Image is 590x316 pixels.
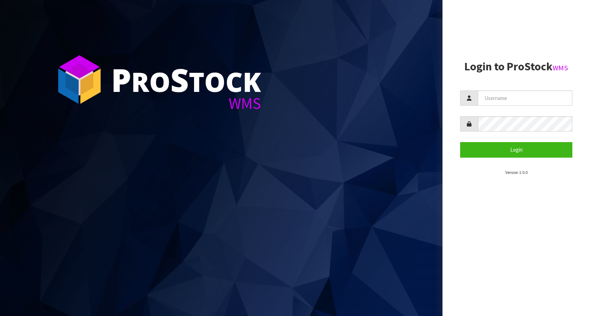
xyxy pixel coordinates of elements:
div: WMS [111,95,261,111]
small: WMS [553,63,568,72]
span: S [170,58,189,101]
span: P [111,58,131,101]
h2: Login to ProStock [460,60,572,73]
img: ProStock Cube [53,53,106,106]
button: Login [460,142,572,157]
div: ro tock [111,64,261,95]
small: Version 1.0.0 [505,170,528,175]
input: Username [478,90,572,106]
